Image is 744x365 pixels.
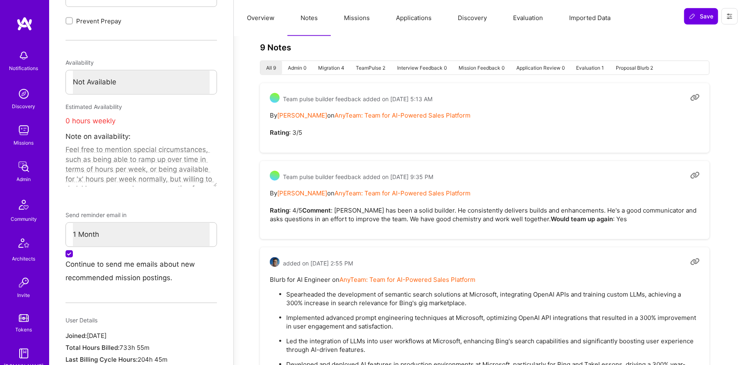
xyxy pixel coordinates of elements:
[551,215,613,223] strong: Would team up again
[66,344,120,351] span: Total Hours Billed:
[66,55,217,70] div: Availability
[16,325,32,334] div: Tokens
[689,12,713,20] span: Save
[286,337,700,354] p: Led the integration of LLMs into user workflows at Microsoft, enhancing Bing's search capabilitie...
[283,95,432,103] span: Team pulse builder feedback added on [DATE] 5:13 AM
[335,189,470,197] a: AnyTeam: Team for AI-Powered Sales Platform
[453,61,511,75] li: Mission Feedback 0
[16,122,32,138] img: teamwork
[16,274,32,291] img: Invite
[282,61,312,75] li: Admin 0
[570,61,610,75] li: Evaluation 1
[690,171,700,180] i: Copy link
[270,257,280,269] a: User Avatar
[138,356,167,363] span: 204h 45m
[19,314,29,322] img: tokens
[16,345,32,362] img: guide book
[66,260,195,282] label: Continue to send me emails about new recommended mission postings.
[66,356,138,363] span: Last Billing Cycle Hours:
[17,175,31,184] div: Admin
[66,114,217,128] div: 0 hours weekly
[270,206,289,214] strong: Rating
[9,64,38,73] div: Notifications
[270,111,700,137] pre: By on : 3/5
[283,172,433,181] span: Team pulse builder feedback added on [DATE] 9:35 PM
[302,206,331,214] strong: Comment
[66,208,217,222] div: Send reminder email in
[690,257,700,267] i: Copy link
[18,291,30,299] div: Invite
[610,61,659,75] li: Proposal Blurb 2
[260,43,291,52] h3: 9 Notes
[16,16,33,31] img: logo
[270,257,280,267] img: User Avatar
[11,215,37,223] div: Community
[283,259,353,268] span: added on [DATE] 2:55 PM
[339,276,475,283] a: AnyTeam: Team for AI-Powered Sales Platform
[277,189,327,197] a: [PERSON_NAME]
[286,290,700,307] p: Spearheaded the development of semantic search solutions at Microsoft, integrating OpenAI APIs an...
[511,61,571,75] li: Application Review 0
[335,111,470,119] a: AnyTeam: Team for AI-Powered Sales Platform
[16,48,32,64] img: bell
[120,344,149,351] span: 733h 55m
[312,61,351,75] li: Migration 4
[260,61,282,75] li: All 9
[277,111,327,119] a: [PERSON_NAME]
[14,235,34,254] img: Architects
[66,130,131,143] label: Note on availability:
[76,17,121,25] span: Prevent Prepay
[12,102,36,111] div: Discovery
[350,61,391,75] li: TeamPulse 2
[87,332,106,340] span: [DATE]
[270,189,700,223] pre: By on : 4/5 : [PERSON_NAME] has been a solid builder. He consistently delivers builds and enhance...
[12,254,36,263] div: Architects
[690,93,700,102] i: Copy link
[14,138,34,147] div: Missions
[16,86,32,102] img: discovery
[684,8,718,25] button: Save
[66,313,217,328] div: User Details
[391,61,453,75] li: Interview Feedback 0
[14,195,34,215] img: Community
[270,129,289,136] strong: Rating
[66,332,87,340] span: Joined:
[16,159,32,175] img: admin teamwork
[66,100,217,114] div: Estimated Availability
[286,313,700,331] p: Implemented advanced prompt engineering techniques at Microsoft, optimizing OpenAI API integratio...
